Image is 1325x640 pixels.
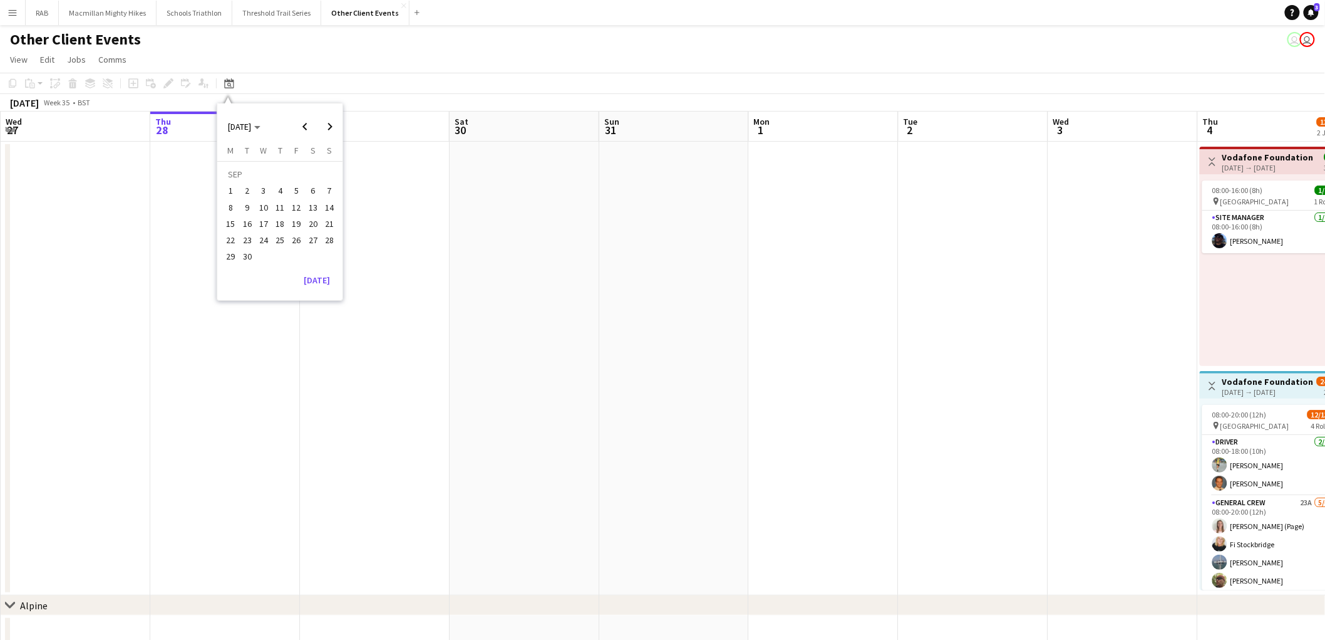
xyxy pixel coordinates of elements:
[305,216,321,232] button: 20-09-2025
[157,1,232,25] button: Schools Triathlon
[78,98,90,107] div: BST
[153,123,171,137] span: 28
[1212,186,1263,195] span: 08:00-16:00 (8h)
[155,116,171,127] span: Thu
[1220,197,1289,206] span: [GEOGRAPHIC_DATA]
[1222,387,1314,397] div: [DATE] → [DATE]
[240,233,255,248] span: 23
[1222,152,1314,163] h3: Vodafone Foundation
[272,232,288,248] button: 25-09-2025
[93,51,131,68] a: Comms
[306,200,321,215] span: 13
[1203,116,1219,127] span: Thu
[62,51,91,68] a: Jobs
[321,182,338,199] button: 07-09-2025
[272,182,288,199] button: 04-09-2025
[59,1,157,25] button: Macmillan Mighty Hikes
[278,145,282,156] span: T
[1222,163,1314,172] div: [DATE] → [DATE]
[1053,116,1070,127] span: Wed
[67,54,86,65] span: Jobs
[222,182,239,199] button: 01-09-2025
[10,97,39,109] div: [DATE]
[222,248,239,265] button: 29-09-2025
[902,123,918,137] span: 2
[1222,376,1314,387] h3: Vodafone Foundation
[1212,410,1267,419] span: 08:00-20:00 (12h)
[224,249,239,265] span: 29
[4,123,22,137] span: 27
[904,116,918,127] span: Tue
[305,232,321,248] button: 27-09-2025
[289,233,304,248] span: 26
[239,216,255,232] button: 16-09-2025
[305,199,321,216] button: 13-09-2025
[224,200,239,215] span: 8
[6,116,22,127] span: Wed
[232,1,321,25] button: Threshold Trail Series
[272,216,287,231] span: 18
[1300,32,1315,47] app-user-avatar: Liz Sutton
[1220,421,1289,431] span: [GEOGRAPHIC_DATA]
[222,166,338,182] td: SEP
[41,98,73,107] span: Week 35
[255,216,272,232] button: 17-09-2025
[255,182,272,199] button: 03-09-2025
[306,233,321,248] span: 27
[321,232,338,248] button: 28-09-2025
[272,200,287,215] span: 11
[604,116,619,127] span: Sun
[240,216,255,231] span: 16
[256,216,271,231] span: 17
[292,114,317,139] button: Previous month
[1304,5,1319,20] a: 3
[288,232,304,248] button: 26-09-2025
[240,249,255,265] span: 30
[272,216,288,232] button: 18-09-2025
[227,145,234,156] span: M
[305,182,321,199] button: 06-09-2025
[317,114,343,139] button: Next month
[222,199,239,216] button: 08-09-2025
[256,200,271,215] span: 10
[289,200,304,215] span: 12
[272,199,288,216] button: 11-09-2025
[321,1,410,25] button: Other Client Events
[1201,123,1219,137] span: 4
[256,184,271,199] span: 3
[322,216,337,231] span: 21
[322,200,337,215] span: 14
[222,216,239,232] button: 15-09-2025
[306,216,321,231] span: 20
[240,184,255,199] span: 2
[223,115,266,138] button: Choose month and year
[1287,32,1302,47] app-user-avatar: Liz Sutton
[327,145,332,156] span: S
[322,184,337,199] span: 7
[1051,123,1070,137] span: 3
[306,184,321,199] span: 6
[239,199,255,216] button: 09-09-2025
[453,123,468,137] span: 30
[40,54,54,65] span: Edit
[602,123,619,137] span: 31
[321,199,338,216] button: 14-09-2025
[10,54,28,65] span: View
[10,30,141,49] h1: Other Client Events
[224,233,239,248] span: 22
[240,200,255,215] span: 9
[239,232,255,248] button: 23-09-2025
[98,54,126,65] span: Comms
[5,51,33,68] a: View
[288,182,304,199] button: 05-09-2025
[256,233,271,248] span: 24
[35,51,59,68] a: Edit
[289,184,304,199] span: 5
[228,121,251,132] span: [DATE]
[222,232,239,248] button: 22-09-2025
[224,184,239,199] span: 1
[311,145,316,156] span: S
[260,145,267,156] span: W
[288,199,304,216] button: 12-09-2025
[752,123,770,137] span: 1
